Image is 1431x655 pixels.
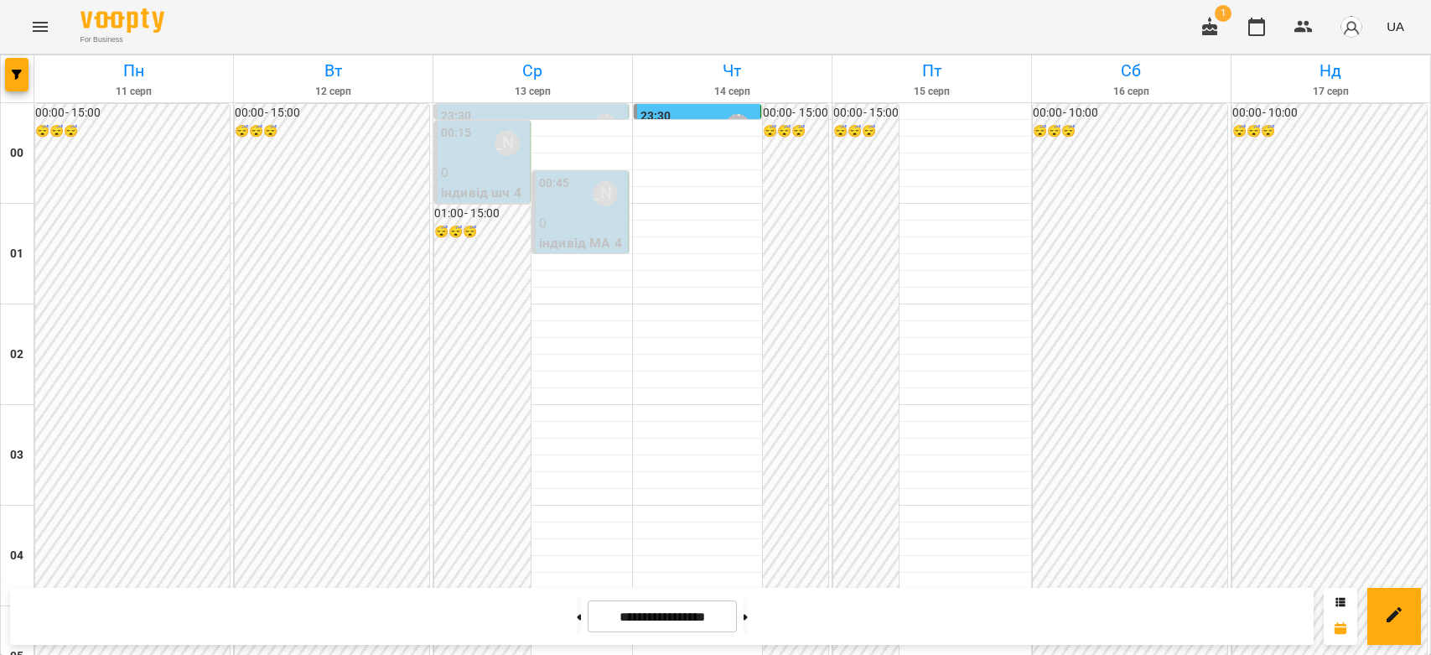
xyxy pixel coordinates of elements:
[37,84,231,100] h6: 11 серп
[495,131,520,156] div: Бондарєва Валерія
[1380,11,1411,42] button: UA
[434,205,531,223] h6: 01:00 - 15:00
[441,107,472,126] label: 23:30
[10,144,23,163] h6: 00
[763,104,828,122] h6: 00:00 - 15:00
[35,122,230,141] h6: 😴😴😴
[1340,15,1363,39] img: avatar_s.png
[635,58,829,84] h6: Чт
[725,114,750,139] div: Бондарєва Валерія
[235,104,429,122] h6: 00:00 - 15:00
[1034,84,1228,100] h6: 16 серп
[436,84,630,100] h6: 13 серп
[10,245,23,263] h6: 01
[1215,5,1231,22] span: 1
[1033,122,1227,141] h6: 😴😴😴
[1034,58,1228,84] h6: Сб
[539,233,625,293] p: індивід МА 45 хв ([PERSON_NAME])
[35,104,230,122] h6: 00:00 - 15:00
[640,107,671,126] label: 23:30
[635,84,829,100] h6: 14 серп
[539,213,625,233] p: 0
[80,8,164,33] img: Voopty Logo
[835,84,1029,100] h6: 15 серп
[833,104,899,122] h6: 00:00 - 15:00
[833,122,899,141] h6: 😴😴😴
[539,174,570,193] label: 00:45
[835,58,1029,84] h6: Пт
[434,223,531,242] h6: 😴😴😴
[441,163,526,183] p: 0
[436,58,630,84] h6: Ср
[1232,122,1427,141] h6: 😴😴😴
[236,58,430,84] h6: Вт
[37,58,231,84] h6: Пн
[1387,18,1404,35] span: UA
[441,124,472,143] label: 00:15
[593,181,618,206] div: Бондарєва Валерія
[593,114,618,139] div: Бондарєва Валерія
[235,122,429,141] h6: 😴😴😴
[20,7,60,47] button: Menu
[1033,104,1227,122] h6: 00:00 - 10:00
[441,183,526,242] p: індивід шч 45 хв ([PERSON_NAME])
[1232,104,1427,122] h6: 00:00 - 10:00
[10,346,23,364] h6: 02
[10,446,23,465] h6: 03
[236,84,430,100] h6: 12 серп
[763,122,828,141] h6: 😴😴😴
[1234,58,1428,84] h6: Нд
[1234,84,1428,100] h6: 17 серп
[80,34,164,45] span: For Business
[10,547,23,565] h6: 04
